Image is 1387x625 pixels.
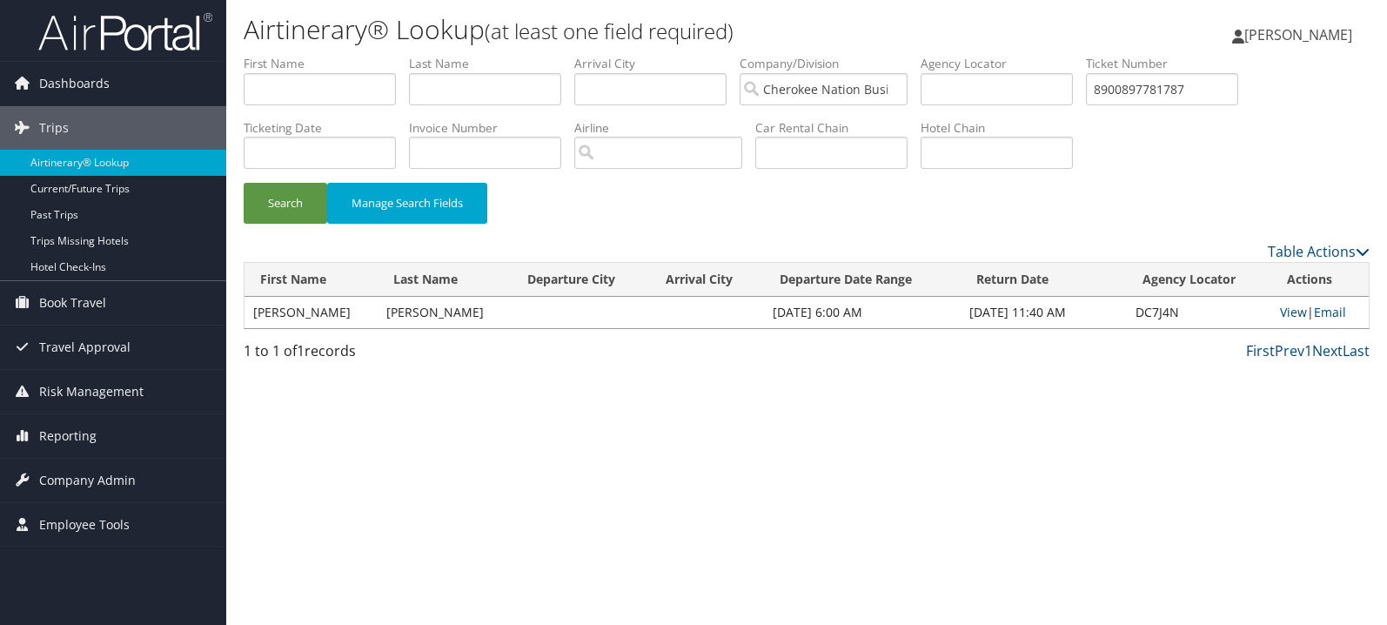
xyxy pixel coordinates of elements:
[1312,341,1343,360] a: Next
[245,263,378,297] th: First Name: activate to sort column ascending
[39,106,69,150] span: Trips
[244,119,409,137] label: Ticketing Date
[1086,55,1251,72] label: Ticket Number
[650,263,764,297] th: Arrival City: activate to sort column ascending
[1246,341,1275,360] a: First
[961,263,1128,297] th: Return Date: activate to sort column ascending
[409,119,574,137] label: Invoice Number
[485,17,734,45] small: (at least one field required)
[1127,297,1271,328] td: DC7J4N
[39,459,136,502] span: Company Admin
[39,370,144,413] span: Risk Management
[245,297,378,328] td: [PERSON_NAME]
[244,183,327,224] button: Search
[39,62,110,105] span: Dashboards
[1271,263,1369,297] th: Actions
[921,55,1086,72] label: Agency Locator
[244,55,409,72] label: First Name
[1314,304,1346,320] a: Email
[574,119,755,137] label: Airline
[1280,304,1307,320] a: View
[1271,297,1369,328] td: |
[755,119,921,137] label: Car Rental Chain
[1304,341,1312,360] a: 1
[409,55,574,72] label: Last Name
[574,55,740,72] label: Arrival City
[1343,341,1370,360] a: Last
[1275,341,1304,360] a: Prev
[38,11,212,52] img: airportal-logo.png
[244,340,506,370] div: 1 to 1 of records
[39,503,130,547] span: Employee Tools
[378,263,511,297] th: Last Name: activate to sort column ascending
[297,341,305,360] span: 1
[1127,263,1271,297] th: Agency Locator: activate to sort column ascending
[39,281,106,325] span: Book Travel
[764,263,960,297] th: Departure Date Range: activate to sort column ascending
[764,297,960,328] td: [DATE] 6:00 AM
[740,55,921,72] label: Company/Division
[327,183,487,224] button: Manage Search Fields
[244,11,995,48] h1: Airtinerary® Lookup
[1232,9,1370,61] a: [PERSON_NAME]
[1268,242,1370,261] a: Table Actions
[1244,25,1352,44] span: [PERSON_NAME]
[378,297,511,328] td: [PERSON_NAME]
[39,326,131,369] span: Travel Approval
[921,119,1086,137] label: Hotel Chain
[512,263,650,297] th: Departure City: activate to sort column ascending
[961,297,1128,328] td: [DATE] 11:40 AM
[39,414,97,458] span: Reporting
